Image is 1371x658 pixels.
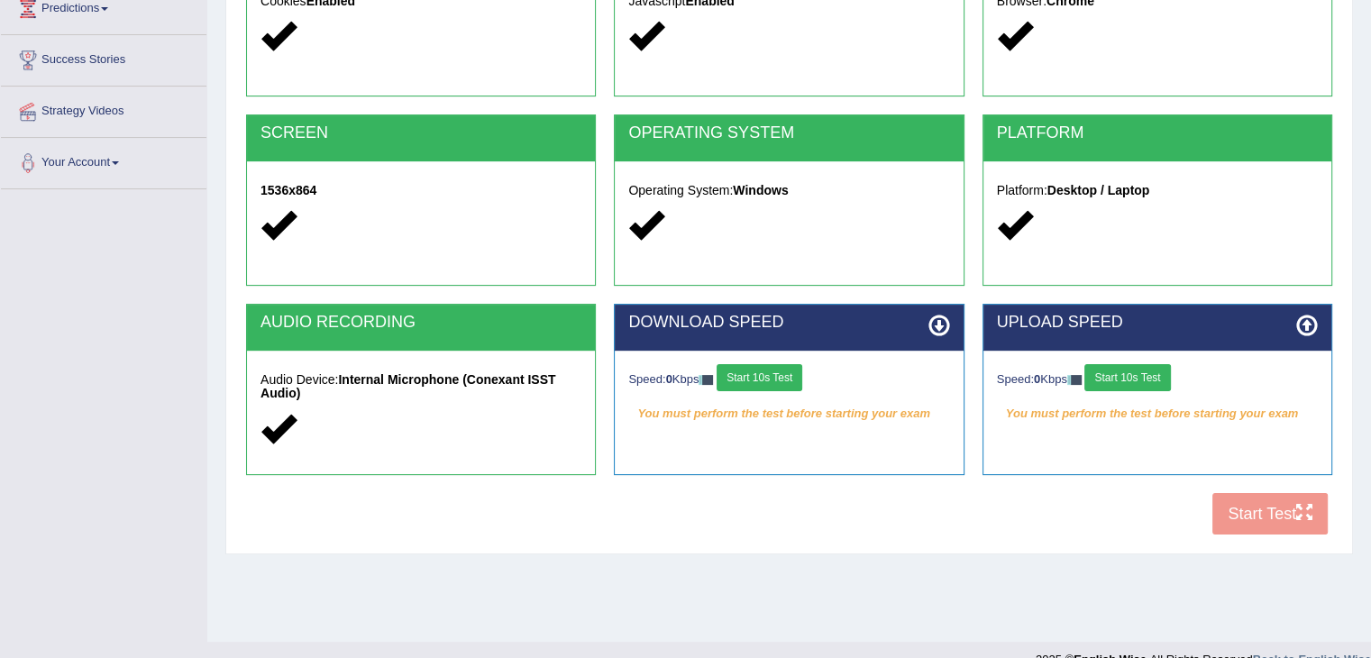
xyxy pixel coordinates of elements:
strong: 1536x864 [260,183,316,197]
h2: AUDIO RECORDING [260,314,581,332]
h2: OPERATING SYSTEM [628,124,949,142]
em: You must perform the test before starting your exam [628,400,949,427]
a: Your Account [1,138,206,183]
em: You must perform the test before starting your exam [997,400,1318,427]
div: Speed: Kbps [997,364,1318,396]
strong: Windows [733,183,788,197]
h5: Operating System: [628,184,949,197]
button: Start 10s Test [717,364,802,391]
img: ajax-loader-fb-connection.gif [699,375,713,385]
h2: UPLOAD SPEED [997,314,1318,332]
a: Success Stories [1,35,206,80]
strong: Desktop / Laptop [1047,183,1150,197]
h2: PLATFORM [997,124,1318,142]
a: Strategy Videos [1,87,206,132]
h5: Audio Device: [260,373,581,401]
strong: Internal Microphone (Conexant ISST Audio) [260,372,556,400]
div: Speed: Kbps [628,364,949,396]
button: Start 10s Test [1084,364,1170,391]
h5: Platform: [997,184,1318,197]
h2: SCREEN [260,124,581,142]
h2: DOWNLOAD SPEED [628,314,949,332]
img: ajax-loader-fb-connection.gif [1067,375,1082,385]
strong: 0 [666,372,672,386]
strong: 0 [1034,372,1040,386]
